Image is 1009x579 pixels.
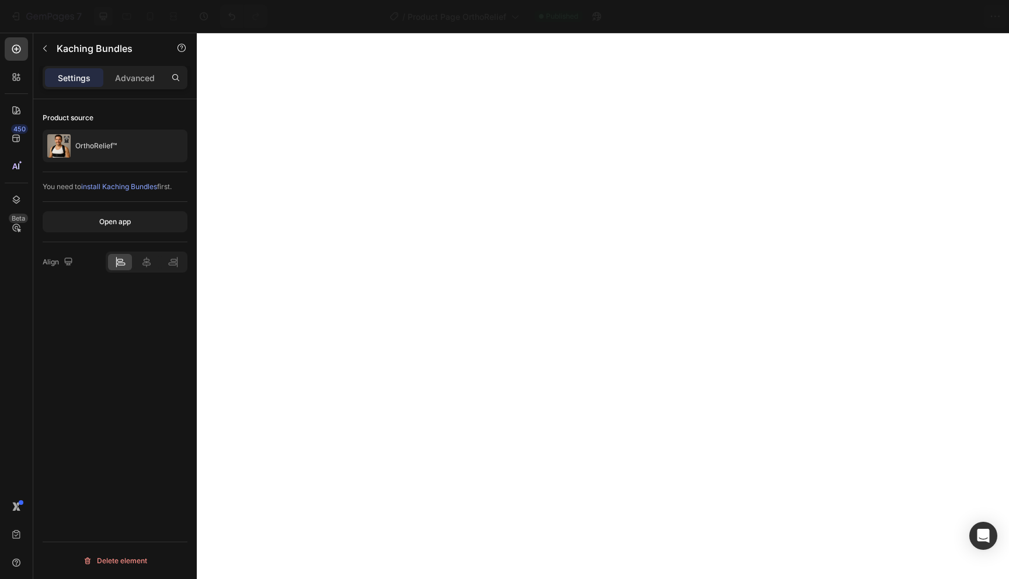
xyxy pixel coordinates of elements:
[75,142,117,150] p: OrthoRelief™
[76,9,82,23] p: 7
[888,5,927,28] button: Save
[931,5,980,28] button: Publish
[898,12,917,22] span: Save
[546,11,578,22] span: Published
[402,11,405,23] span: /
[99,217,131,227] div: Open app
[43,211,187,232] button: Open app
[771,5,883,28] button: 1 product assigned
[941,11,970,23] div: Publish
[5,5,87,28] button: 7
[11,124,28,134] div: 450
[58,72,91,84] p: Settings
[197,33,1009,579] iframe: Design area
[781,11,857,23] span: 1 product assigned
[115,72,155,84] p: Advanced
[83,554,147,568] div: Delete element
[43,254,75,270] div: Align
[43,182,187,192] div: You need to first.
[57,41,156,55] p: Kaching Bundles
[969,522,997,550] div: Open Intercom Messenger
[9,214,28,223] div: Beta
[47,134,71,158] img: product feature img
[81,182,157,191] span: install Kaching Bundles
[43,113,93,123] div: Product source
[43,552,187,570] button: Delete element
[220,5,267,28] div: Undo/Redo
[408,11,506,23] span: Product Page OrthoRelief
